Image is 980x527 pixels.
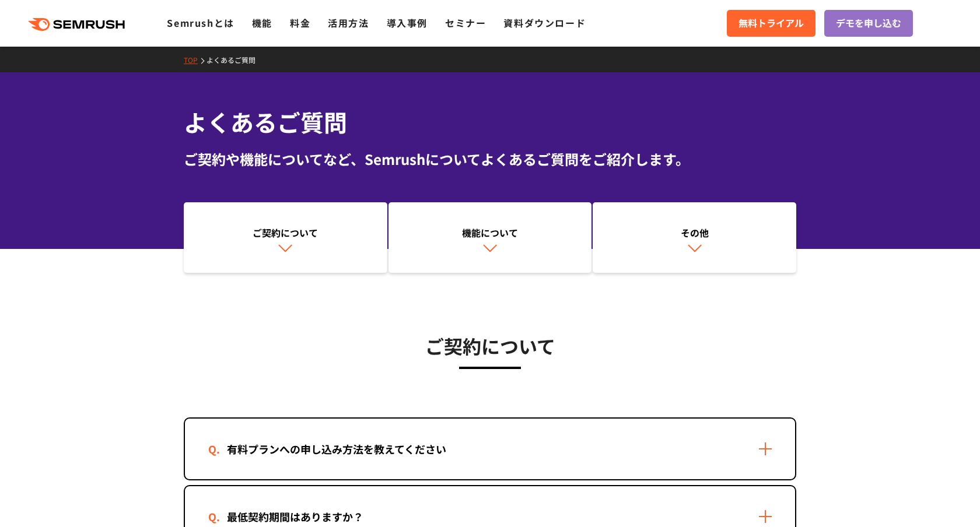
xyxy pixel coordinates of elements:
[190,226,381,240] div: ご契約について
[593,202,796,273] a: その他
[503,16,586,30] a: 資料ダウンロード
[394,226,586,240] div: 機能について
[208,508,382,525] div: 最低契約期間はありますか？
[184,149,796,170] div: ご契約や機能についてなど、Semrushについてよくあるご質問をご紹介します。
[184,331,796,360] h3: ご契約について
[208,441,465,458] div: 有料プランへの申し込み方法を教えてください
[206,55,264,65] a: よくあるご質問
[184,55,206,65] a: TOP
[388,202,592,273] a: 機能について
[184,105,796,139] h1: よくあるご質問
[727,10,815,37] a: 無料トライアル
[836,16,901,31] span: デモを申し込む
[824,10,913,37] a: デモを申し込む
[290,16,310,30] a: 料金
[184,202,387,273] a: ご契約について
[598,226,790,240] div: その他
[387,16,428,30] a: 導入事例
[252,16,272,30] a: 機能
[445,16,486,30] a: セミナー
[738,16,804,31] span: 無料トライアル
[328,16,369,30] a: 活用方法
[167,16,234,30] a: Semrushとは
